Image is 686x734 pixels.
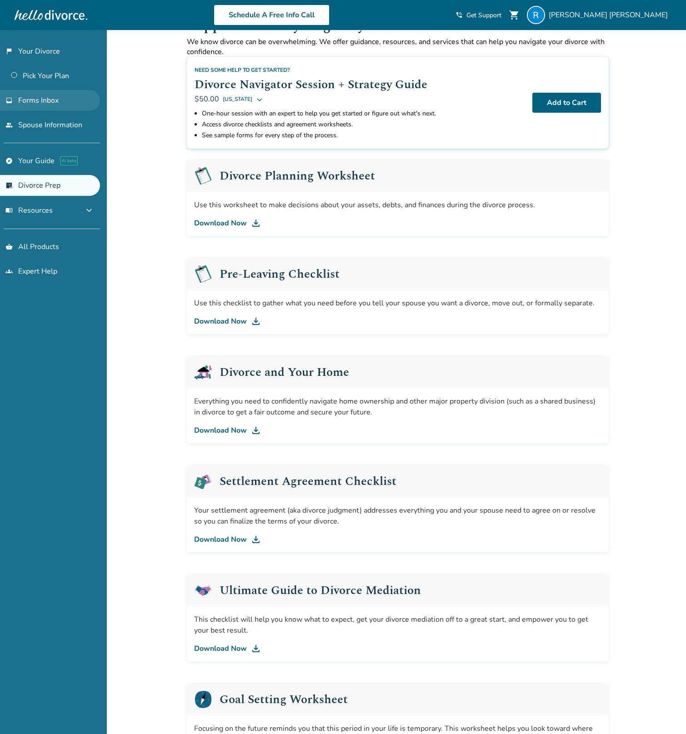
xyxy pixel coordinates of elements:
span: [US_STATE] [223,94,252,105]
img: Ultimate Guide to Divorce Mediation [194,581,212,599]
div: Everything you need to confidently navigate home ownership and other major property division (suc... [194,396,601,418]
img: Goal Setting Worksheet [194,690,212,709]
span: groups [5,268,13,275]
a: Download Now [194,425,601,436]
div: Use this worksheet to make decisions about your assets, debts, and finances during the divorce pr... [194,200,601,210]
span: Resources [5,205,53,215]
img: DL [250,425,261,436]
span: phone_in_talk [456,11,463,19]
span: Need some help to get started? [195,66,290,74]
div: Your settlement agreement (aka divorce judgment) addresses everything you and your spouse need to... [194,505,601,527]
h2: Divorce and Your Home [220,366,349,378]
h2: Divorce Navigator Session + Strategy Guide [195,75,525,94]
a: Schedule A Free Info Call [214,5,330,25]
span: Forms Inbox [18,95,59,105]
button: [US_STATE] [223,94,263,105]
img: DL [250,316,261,327]
li: Access divorce checklists and agreement worksheets. [202,119,525,130]
img: Ryan Carson [527,6,545,24]
h2: Goal Setting Worksheet [220,694,348,705]
span: shopping_basket [5,243,13,250]
img: DL [250,218,261,229]
span: $50.00 [195,94,219,104]
h2: Settlement Agreement Checklist [220,475,396,487]
h2: Pre-Leaving Checklist [220,268,340,280]
a: Download Now [194,643,601,654]
img: Settlement Agreement Checklist [194,472,212,490]
img: DL [250,534,261,545]
li: One-hour session with an expert to help you get started or figure out what's next. [202,108,525,119]
span: expand_more [84,205,95,216]
img: Pre-Leaving Checklist [194,167,212,185]
div: Use this checklist to gather what you need before you tell your spouse you want a divorce, move o... [194,298,601,309]
span: list_alt_check [5,182,13,189]
a: Download Now [194,534,601,545]
li: See sample forms for every step of the process. [202,130,525,141]
a: phone_in_talkGet Support [456,11,501,20]
span: AI beta [60,156,78,165]
img: DL [250,643,261,654]
img: Pre-Leaving Checklist [194,265,212,283]
span: inbox [5,97,13,104]
span: shopping_cart [509,10,520,20]
h2: Ultimate Guide to Divorce Mediation [220,584,421,596]
a: Download Now [194,316,601,327]
span: people [5,121,13,129]
a: Download Now [194,218,601,229]
span: [PERSON_NAME] [PERSON_NAME] [549,10,671,20]
span: flag_2 [5,48,13,55]
img: Divorce and Your Home [194,363,212,381]
span: menu_book [5,207,13,214]
span: explore [5,157,13,165]
h2: Divorce Planning Worksheet [220,170,375,182]
p: We know divorce can be overwhelming. We offer guidance, resources, and services that can help you... [187,37,609,57]
div: This checklist will help you know what to expect, get your divorce mediation off to a great start... [194,614,601,636]
button: Add to Cart [532,93,601,113]
span: Get Support [466,11,501,20]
